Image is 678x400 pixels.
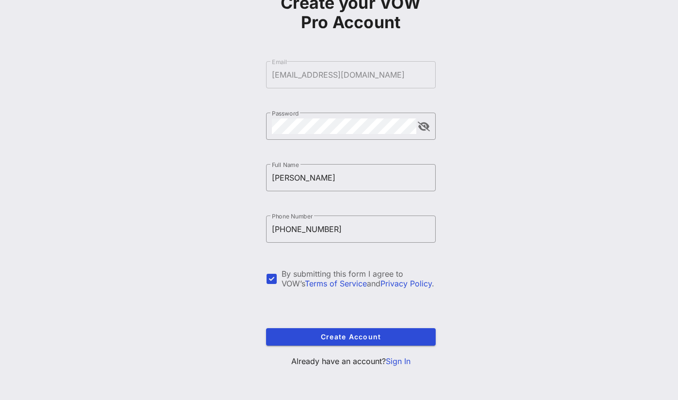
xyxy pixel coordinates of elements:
[274,333,428,341] span: Create Account
[282,269,436,288] div: By submitting this form I agree to VOW’s and .
[380,279,432,288] a: Privacy Policy
[386,356,410,366] a: Sign In
[272,161,299,168] label: Full Name
[272,58,287,66] label: Email
[418,122,430,132] button: append icon
[266,355,436,367] p: Already have an account?
[266,328,436,346] button: Create Account
[305,279,367,288] a: Terms of Service
[272,213,313,220] label: Phone Number
[272,110,299,117] label: Password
